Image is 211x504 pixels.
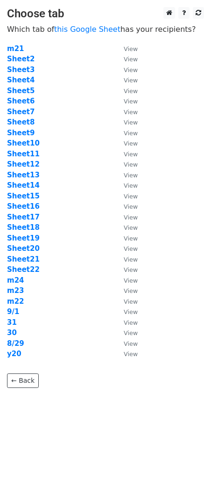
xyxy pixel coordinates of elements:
a: View [114,160,138,168]
a: Sheet17 [7,213,40,221]
a: 8/29 [7,339,24,348]
a: Sheet7 [7,108,35,116]
small: View [124,308,138,315]
a: View [114,213,138,221]
small: View [124,119,138,126]
small: View [124,245,138,252]
a: View [114,223,138,232]
small: View [124,340,138,347]
small: View [124,56,138,63]
strong: Sheet10 [7,139,40,147]
a: View [114,55,138,63]
strong: Sheet6 [7,97,35,105]
a: View [114,118,138,126]
a: m21 [7,44,24,53]
small: View [124,45,138,52]
a: View [114,150,138,158]
a: Sheet20 [7,244,40,253]
small: View [124,319,138,326]
a: y20 [7,350,21,358]
a: Sheet19 [7,234,40,242]
small: View [124,224,138,231]
a: m24 [7,276,24,285]
a: Sheet5 [7,87,35,95]
a: View [114,76,138,84]
a: 31 [7,318,17,327]
small: View [124,193,138,200]
small: View [124,351,138,358]
small: View [124,172,138,179]
a: View [114,339,138,348]
small: View [124,161,138,168]
a: View [114,265,138,274]
a: Sheet3 [7,66,35,74]
h3: Choose tab [7,7,204,21]
a: View [114,286,138,295]
a: View [114,234,138,242]
a: View [114,171,138,179]
a: Sheet4 [7,76,35,84]
a: Sheet21 [7,255,40,263]
small: View [124,256,138,263]
strong: m22 [7,297,24,306]
a: View [114,181,138,190]
a: View [114,307,138,316]
a: Sheet9 [7,129,35,137]
small: View [124,140,138,147]
small: View [124,66,138,73]
a: Sheet15 [7,192,40,200]
a: Sheet8 [7,118,35,126]
a: Sheet12 [7,160,40,168]
small: View [124,151,138,158]
a: Sheet11 [7,150,40,158]
strong: Sheet22 [7,265,40,274]
small: View [124,277,138,284]
a: 9/1 [7,307,19,316]
a: View [114,318,138,327]
a: Sheet14 [7,181,40,190]
a: Sheet18 [7,223,40,232]
a: View [114,276,138,285]
a: View [114,129,138,137]
small: View [124,329,138,336]
a: Sheet2 [7,55,35,63]
a: 30 [7,329,17,337]
a: View [114,329,138,337]
small: View [124,266,138,273]
a: m23 [7,286,24,295]
a: this Google Sheet [54,25,120,34]
a: View [114,350,138,358]
a: Sheet13 [7,171,40,179]
small: View [124,98,138,105]
small: View [124,130,138,137]
a: ← Back [7,373,39,388]
a: Sheet16 [7,202,40,211]
small: View [124,77,138,84]
a: View [114,297,138,306]
small: View [124,88,138,95]
small: View [124,298,138,305]
small: View [124,235,138,242]
small: View [124,109,138,116]
a: View [114,44,138,53]
p: Which tab of has your recipients? [7,24,204,34]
